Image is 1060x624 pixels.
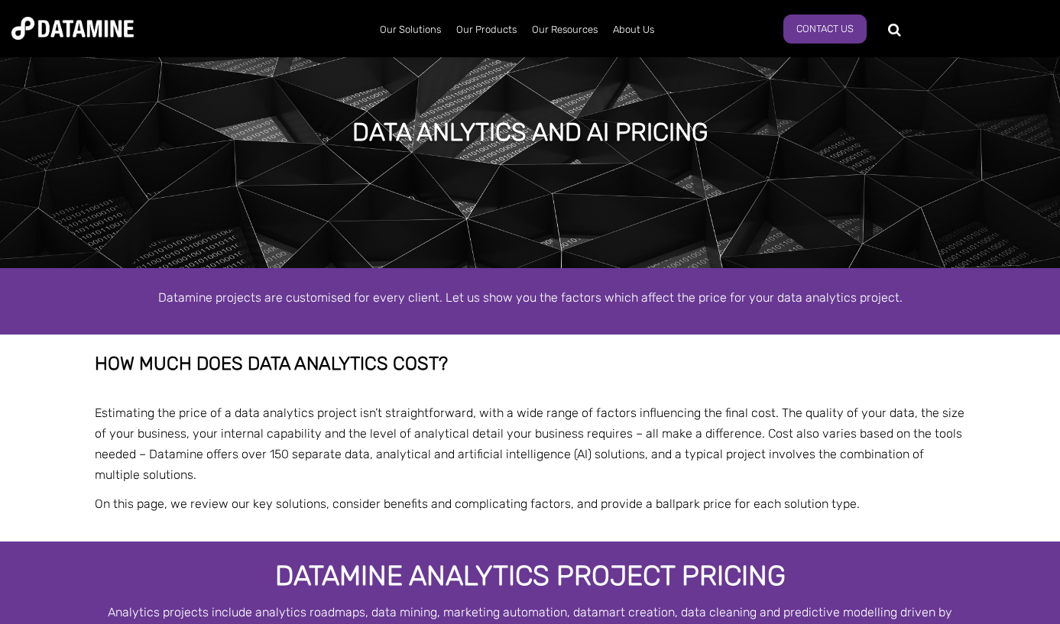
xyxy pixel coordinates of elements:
[605,10,662,50] a: About Us
[95,287,966,308] p: Datamine projects are customised for every client. Let us show you the factors which affect the p...
[95,496,860,511] span: On this page, we review our key solutions, consider benefits and complicating factors, and provid...
[372,10,449,50] a: Our Solutions
[783,15,867,44] a: Contact us
[95,522,96,522] img: Banking & Financial
[95,406,964,483] span: Estimating the price of a data analytics project isn’t straightforward, with a wide range of fact...
[352,115,708,149] h1: Data anlytics and AI pricing
[95,561,966,591] h3: Datamine Analytics Project Pricing
[449,10,524,50] a: Our Products
[95,353,448,374] span: How much does data analytics cost?
[11,17,134,40] img: Datamine
[524,10,605,50] a: Our Resources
